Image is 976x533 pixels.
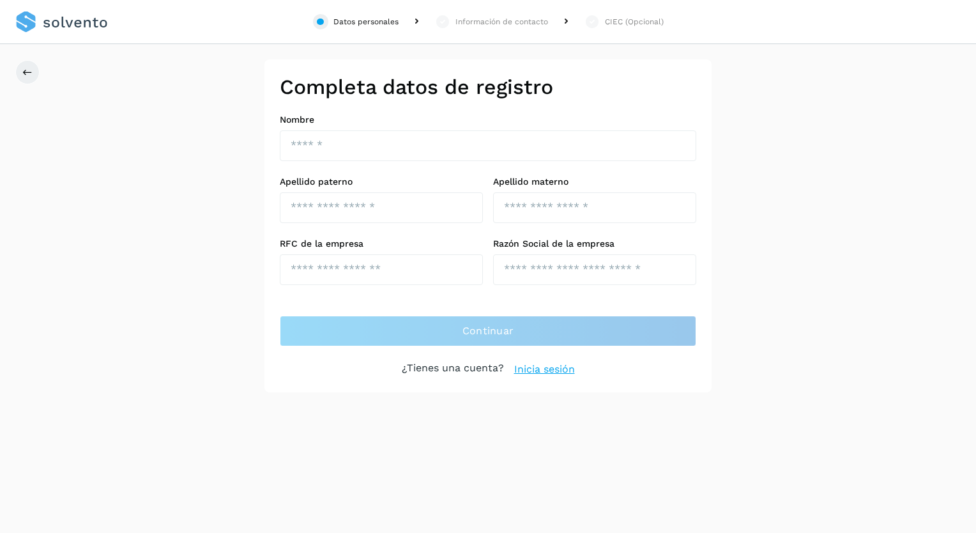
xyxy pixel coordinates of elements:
[402,362,504,377] p: ¿Tienes una cuenta?
[280,238,483,249] label: RFC de la empresa
[280,316,696,346] button: Continuar
[605,16,664,27] div: CIEC (Opcional)
[462,324,514,338] span: Continuar
[333,16,399,27] div: Datos personales
[493,176,696,187] label: Apellido materno
[493,238,696,249] label: Razón Social de la empresa
[455,16,548,27] div: Información de contacto
[280,176,483,187] label: Apellido paterno
[514,362,575,377] a: Inicia sesión
[280,114,696,125] label: Nombre
[280,75,696,99] h2: Completa datos de registro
